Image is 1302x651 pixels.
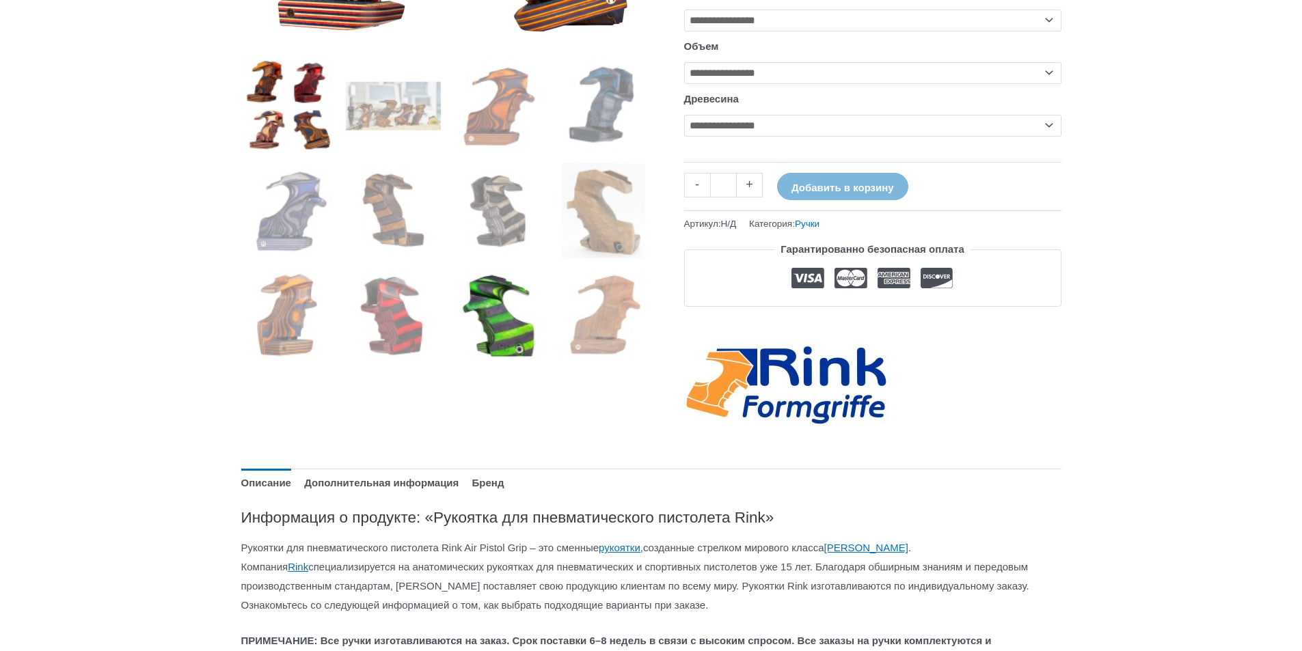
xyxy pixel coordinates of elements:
[472,477,504,488] font: Бренд
[288,561,308,572] a: Rink
[451,268,546,363] img: Рукоятка пневматического пистолета Rink - Изображение 11
[241,561,1029,611] font: специализируется на анатомических рукоятках для пневматических и спортивных пистолетов уже 15 лет...
[241,477,291,488] font: Описание
[684,219,721,229] font: Артикул:
[746,178,753,191] font: +
[556,58,651,153] img: Рукоятка пневматического пистолета Rink - Изображение 4
[643,542,824,553] font: созданные стрелком мирового класса
[346,268,441,363] img: Рукоятка пневматического пистолета Rink - Изображение 10
[684,344,889,428] a: Rink-Formgriffe
[695,178,699,191] font: -
[781,243,964,255] font: Гарантированно безопасная оплата
[721,219,737,229] font: Н/Д
[684,173,710,197] a: -
[241,509,774,526] font: Информация о продукте: «Рукоятка для пневматического пистолета Rink»
[824,542,908,553] a: [PERSON_NAME]
[795,219,819,229] a: Ручки
[304,477,459,488] font: Дополнительная информация
[710,173,737,197] input: Количество продукта
[451,58,546,153] img: Рукоятка пневматического пистолета Rink - Изображение 3
[346,163,441,258] img: Рукоятка пневматического пистолета Rink - Изображение 6
[684,93,739,105] font: Древесина
[451,163,546,258] img: Рукоятка пневматического пистолета Rink - Изображение 7
[599,542,643,553] a: рукоятки,
[684,317,1061,333] iframe: Отзывы клиентов на основе Trustpilot
[777,173,908,199] button: Добавить в корзину
[241,163,336,258] img: Рукоятка пневматического пистолета Rink - Изображение 5
[241,542,599,553] font: Рукоятки для пневматического пистолета Rink Air Pistol Grip – это сменные
[346,58,441,153] img: Рукоятка пневматического пистолета Rink - Изображение 2
[684,40,719,52] font: Объем
[791,182,894,193] font: Добавить в корзину
[556,163,651,258] img: Рукоятка пневматического пистолета Rink - Изображение 8
[737,173,763,197] a: +
[556,268,651,363] img: Рукоятка пневматического пистолета Rink - Изображение 12
[749,219,795,229] font: Категория:
[241,58,336,153] img: Рукоятка пневматического пистолета Rink
[241,268,336,363] img: Рукоятка пневматического пистолета Rink - Изображение 9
